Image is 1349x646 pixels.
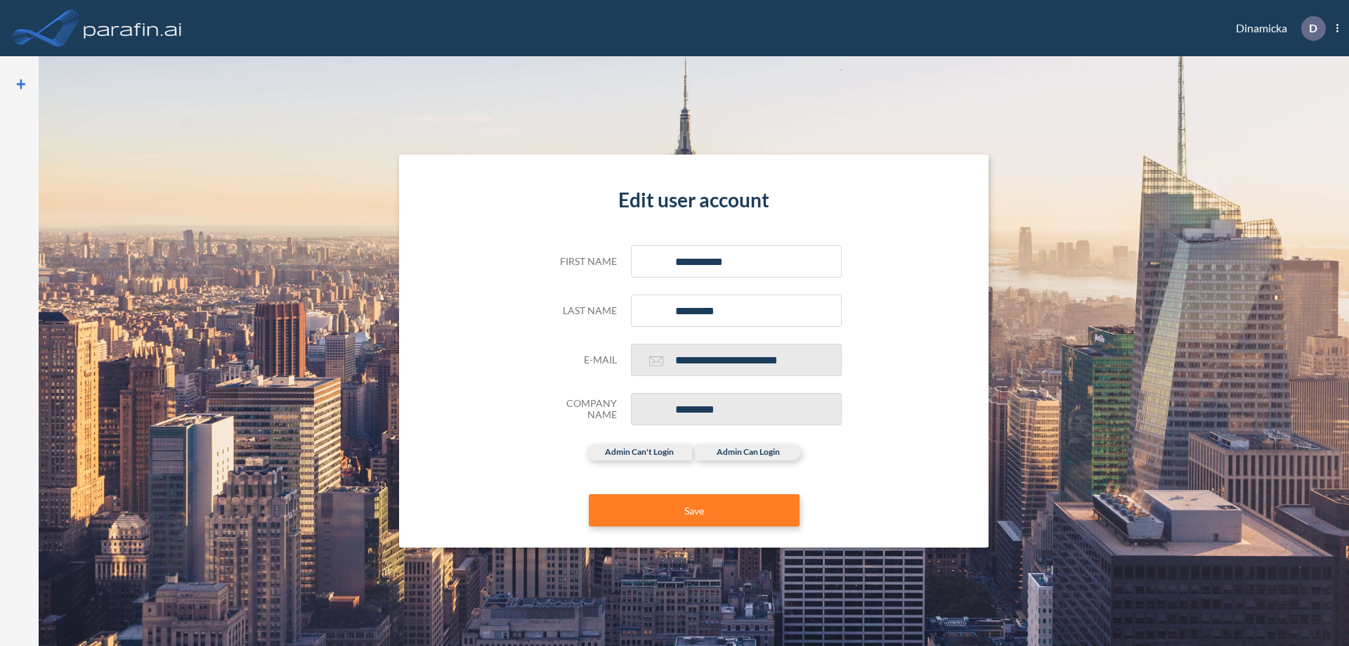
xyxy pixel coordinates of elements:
[547,256,617,268] h5: First name
[1215,16,1338,41] div: Dinamicka
[81,14,185,42] img: logo
[589,494,800,527] button: Save
[547,398,617,422] h5: Company Name
[547,188,842,212] h4: Edit user account
[547,305,617,317] h5: Last name
[1309,22,1317,34] p: D
[696,444,801,460] label: admin can login
[547,354,617,366] h5: E-mail
[587,444,692,460] label: admin can't login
